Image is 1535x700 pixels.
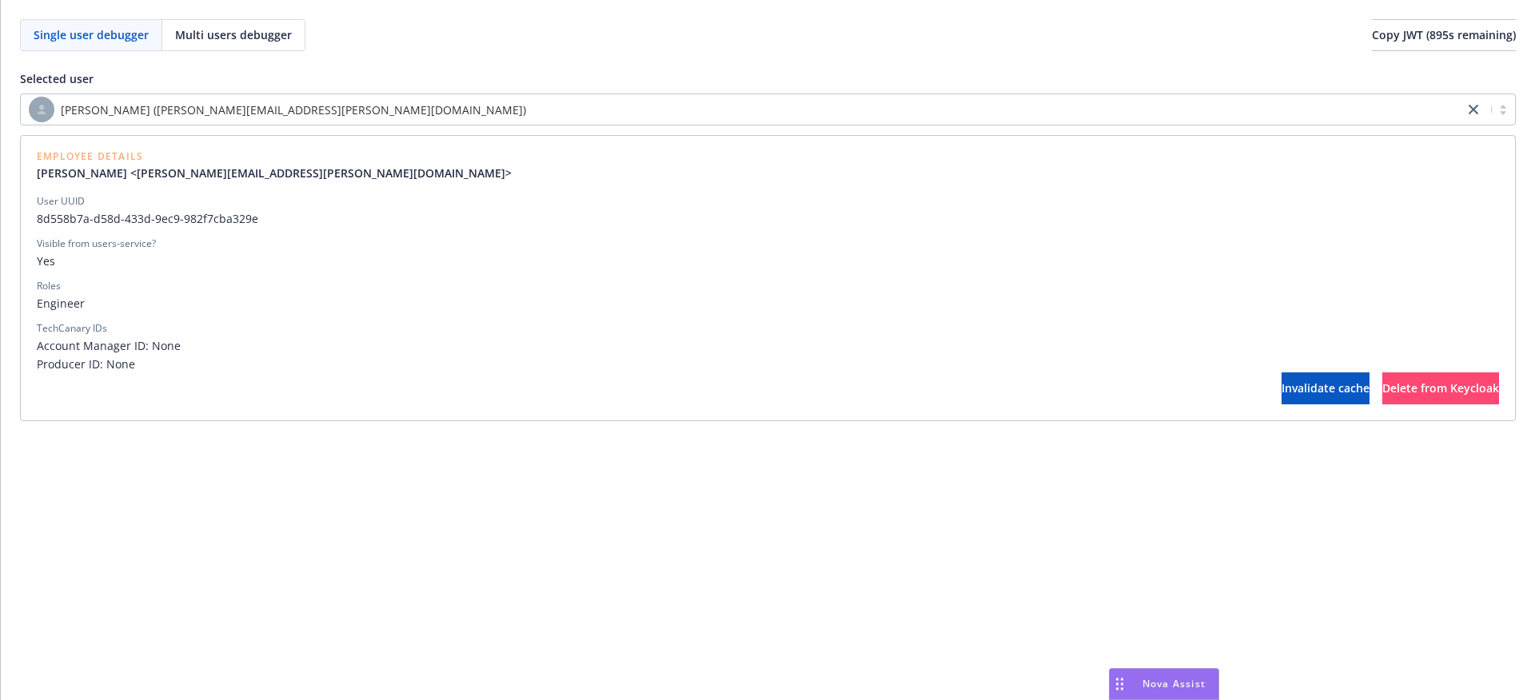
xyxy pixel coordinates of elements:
[1382,380,1499,396] span: Delete from Keycloak
[37,337,1499,354] span: Account Manager ID: None
[1282,380,1370,396] span: Invalidate cache
[1282,372,1370,404] button: Invalidate cache
[1372,27,1516,42] span: Copy JWT ( 895 s remaining)
[34,26,149,43] span: Single user debugger
[37,194,85,209] div: User UUID
[37,279,61,293] div: Roles
[37,165,524,181] a: [PERSON_NAME] <[PERSON_NAME][EMAIL_ADDRESS][PERSON_NAME][DOMAIN_NAME]>
[1372,19,1516,51] button: Copy JWT (895s remaining)
[61,101,526,118] span: [PERSON_NAME] ([PERSON_NAME][EMAIL_ADDRESS][PERSON_NAME][DOMAIN_NAME])
[175,26,292,43] span: Multi users debugger
[1142,677,1206,690] span: Nova Assist
[1464,100,1483,119] a: close
[29,97,1456,122] span: [PERSON_NAME] ([PERSON_NAME][EMAIL_ADDRESS][PERSON_NAME][DOMAIN_NAME])
[37,152,524,161] span: Employee Details
[1109,668,1219,700] button: Nova Assist
[37,237,156,251] div: Visible from users-service?
[37,321,107,336] div: TechCanary IDs
[37,356,1499,372] span: Producer ID: None
[1382,372,1499,404] button: Delete from Keycloak
[37,210,1499,227] span: 8d558b7a-d58d-433d-9ec9-982f7cba329e
[1110,669,1130,699] div: Drag to move
[37,253,1499,269] span: Yes
[37,295,1499,312] span: Engineer
[20,71,94,86] span: Selected user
